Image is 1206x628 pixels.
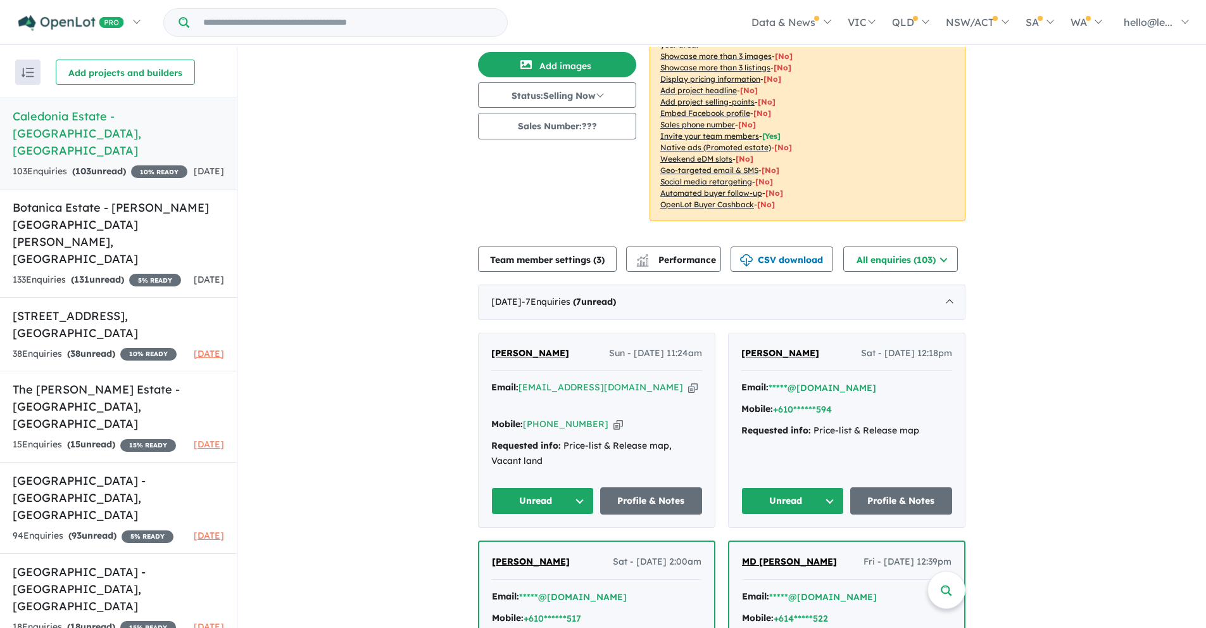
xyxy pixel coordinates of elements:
strong: ( unread) [67,348,115,359]
span: [No] [774,143,792,152]
a: [PERSON_NAME] [491,346,569,361]
div: 15 Enquir ies [13,437,176,452]
button: Performance [626,247,721,272]
h5: The [PERSON_NAME] Estate - [GEOGRAPHIC_DATA] , [GEOGRAPHIC_DATA] [13,381,224,432]
u: Display pricing information [660,74,760,84]
button: Team member settings (3) [478,247,617,272]
strong: Mobile: [741,403,773,414]
u: Embed Facebook profile [660,108,750,118]
u: OpenLot Buyer Cashback [660,200,754,209]
u: Showcase more than 3 images [660,51,772,61]
span: [PERSON_NAME] [492,556,570,567]
span: [No] [757,200,775,209]
div: 38 Enquir ies [13,347,177,362]
h5: Botanica Estate - [PERSON_NAME][GEOGRAPHIC_DATA][PERSON_NAME] , [GEOGRAPHIC_DATA] [13,199,224,267]
u: Weekend eDM slots [660,154,732,163]
span: 15 % READY [120,439,176,452]
u: Invite your team members [660,131,759,141]
span: 10 % READY [131,165,187,178]
span: [ No ] [753,108,771,118]
u: Add project selling-points [660,97,755,106]
span: [ No ] [774,63,791,72]
span: 3 [596,254,601,266]
a: [PHONE_NUMBER] [523,418,608,430]
button: Sales Number:??? [478,113,636,139]
h5: [STREET_ADDRESS] , [GEOGRAPHIC_DATA] [13,307,224,342]
span: [DATE] [194,274,224,285]
u: Automated buyer follow-up [660,188,762,198]
u: Showcase more than 3 listings [660,63,770,72]
a: Profile & Notes [600,487,703,515]
span: Sat - [DATE] 2:00am [613,554,701,570]
strong: ( unread) [72,165,126,177]
span: [ No ] [758,97,776,106]
span: [DATE] [194,530,224,541]
img: Openlot PRO Logo White [18,15,124,31]
a: Profile & Notes [850,487,953,515]
strong: Mobile: [492,612,524,624]
span: 93 [72,530,82,541]
a: [PERSON_NAME] [741,346,819,361]
h5: [GEOGRAPHIC_DATA] - [GEOGRAPHIC_DATA] , [GEOGRAPHIC_DATA] [13,472,224,523]
div: Price-list & Release map, Vacant land [491,439,702,469]
strong: ( unread) [68,530,116,541]
u: Social media retargeting [660,177,752,186]
strong: Mobile: [491,418,523,430]
strong: ( unread) [573,296,616,307]
strong: ( unread) [67,439,115,450]
strong: Email: [492,591,519,602]
button: Copy [613,418,623,431]
span: 15 [70,439,80,450]
button: Add images [478,52,636,77]
strong: Requested info: [491,440,561,451]
span: [ No ] [775,51,793,61]
span: [PERSON_NAME] [491,347,569,359]
span: [No] [765,188,783,198]
a: [EMAIL_ADDRESS][DOMAIN_NAME] [518,381,683,393]
strong: ( unread) [71,274,124,285]
div: [DATE] [478,285,965,320]
span: [No] [736,154,753,163]
span: 5 % READY [122,530,173,543]
strong: Requested info: [741,425,811,436]
img: bar-chart.svg [636,258,649,266]
div: 94 Enquir ies [13,529,173,544]
button: Copy [688,381,698,394]
div: 133 Enquir ies [13,272,181,288]
span: [ No ] [738,120,756,129]
h5: [GEOGRAPHIC_DATA] - [GEOGRAPHIC_DATA] , [GEOGRAPHIC_DATA] [13,563,224,615]
div: 103 Enquir ies [13,164,187,179]
h5: Caledonia Estate - [GEOGRAPHIC_DATA] , [GEOGRAPHIC_DATA] [13,108,224,159]
span: Performance [638,254,716,266]
span: 10 % READY [120,348,177,361]
span: 103 [75,165,91,177]
span: [ Yes ] [762,131,781,141]
input: Try estate name, suburb, builder or developer [192,9,505,36]
span: Sun - [DATE] 11:24am [609,346,702,361]
span: [ No ] [740,86,758,95]
button: Unread [741,487,844,515]
span: 38 [70,348,80,359]
button: All enquiries (103) [843,247,958,272]
u: Native ads (Promoted estate) [660,143,771,152]
span: - 7 Enquir ies [522,296,616,307]
span: [ No ] [763,74,781,84]
a: MD [PERSON_NAME] [742,554,837,570]
strong: Mobile: [742,612,774,624]
u: Geo-targeted email & SMS [660,165,758,175]
p: Your project is only comparing to other top-performing projects in your area: - - - - - - - - - -... [650,17,965,221]
button: Unread [491,487,594,515]
span: [No] [762,165,779,175]
strong: Email: [742,591,769,602]
img: download icon [740,254,753,267]
u: Sales phone number [660,120,735,129]
span: hello@le... [1124,16,1172,29]
span: MD [PERSON_NAME] [742,556,837,567]
span: 131 [74,274,89,285]
span: Fri - [DATE] 12:39pm [864,554,952,570]
span: [DATE] [194,348,224,359]
span: [DATE] [194,165,224,177]
button: CSV download [731,247,833,272]
img: line-chart.svg [637,254,648,261]
strong: Email: [741,381,769,393]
